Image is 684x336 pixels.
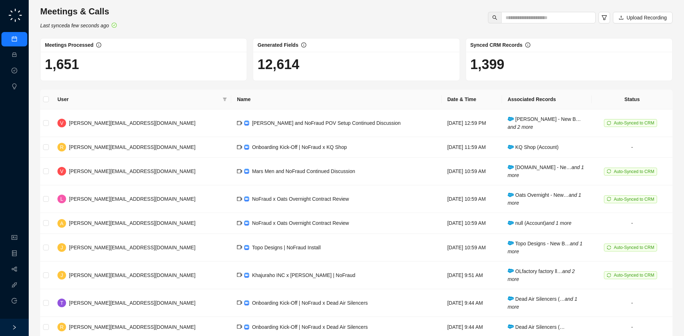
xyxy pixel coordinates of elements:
h1: 12,614 [257,56,455,73]
span: Upload Recording [627,14,667,22]
th: Date & Time [442,90,502,109]
span: T [60,299,64,307]
span: [PERSON_NAME][EMAIL_ADDRESS][DOMAIN_NAME] [69,300,195,306]
span: sync [607,197,611,201]
span: V [60,167,63,175]
span: R [60,323,64,331]
span: sync [607,273,611,277]
span: [PERSON_NAME][EMAIL_ADDRESS][DOMAIN_NAME] [69,220,195,226]
span: video-camera [237,245,242,250]
span: video-camera [237,169,242,174]
span: [PERSON_NAME][EMAIL_ADDRESS][DOMAIN_NAME] [69,324,195,330]
span: OLfactory factory ll… [508,268,575,282]
span: R [60,143,64,151]
th: Status [592,90,673,109]
span: video-camera [237,300,242,305]
span: Auto-Synced to CRM [614,245,654,250]
span: Synced CRM Records [470,42,522,48]
img: zoom-DkfWWZB2.png [244,273,249,278]
span: Auto-Synced to CRM [614,197,654,202]
span: logout [11,298,17,304]
span: [PERSON_NAME][EMAIL_ADDRESS][DOMAIN_NAME] [69,168,195,174]
span: Dead Air Silencers (… [508,296,577,310]
span: filter [223,97,227,101]
span: Topo Designs | NoFraud Install [252,245,321,250]
span: J [61,271,63,279]
span: sync [607,169,611,173]
span: [PERSON_NAME][EMAIL_ADDRESS][DOMAIN_NAME] [69,120,195,126]
span: Generated Fields [257,42,298,48]
span: J [61,244,63,251]
span: filter [601,15,607,21]
span: sync [607,121,611,125]
span: Auto-Synced to CRM [614,121,654,126]
img: zoom-DkfWWZB2.png [244,196,249,201]
td: [DATE] 11:59 AM [442,137,502,158]
span: V [60,119,63,127]
span: filter [221,94,228,105]
span: [PERSON_NAME][EMAIL_ADDRESS][DOMAIN_NAME] [69,196,195,202]
span: [PERSON_NAME][EMAIL_ADDRESS][DOMAIN_NAME] [69,245,195,250]
i: and 1 more [508,296,577,310]
span: Onboarding Kick-Off | NoFraud x Dead Air Silencers [252,300,368,306]
span: A [60,219,63,227]
span: check-circle [112,23,117,28]
td: [DATE] 10:59 AM [442,234,502,262]
span: Topo Designs - New B… [508,241,583,254]
img: zoom-DkfWWZB2.png [244,169,249,174]
td: [DATE] 12:59 PM [442,109,502,137]
button: Upload Recording [613,12,673,23]
span: info-circle [301,42,306,47]
span: video-camera [237,324,242,329]
span: L [60,195,63,203]
span: video-camera [237,272,242,277]
span: null (Account) [508,220,572,226]
span: Onboarding Kick-Off | NoFraud x KQ Shop [252,144,347,150]
i: Last synced a few seconds ago [40,23,109,28]
span: [PERSON_NAME] - New B… [508,116,581,130]
td: - [592,289,673,317]
i: and 1 more [508,241,583,254]
span: Khajuraho INC x [PERSON_NAME] | NoFraud [252,272,355,278]
img: zoom-DkfWWZB2.png [244,145,249,150]
span: right [12,325,17,330]
span: Oats Overnight - New… [508,192,581,206]
span: video-camera [237,221,242,226]
th: Associated Records [502,90,592,109]
img: logo-small-C4UdH2pc.png [7,7,23,23]
span: Auto-Synced to CRM [614,169,654,174]
iframe: Open customer support [661,312,680,332]
td: [DATE] 9:44 AM [442,289,502,317]
span: search [492,15,497,20]
img: zoom-DkfWWZB2.png [244,324,249,330]
td: [DATE] 10:59 AM [442,185,502,213]
i: and 2 more [508,124,533,130]
img: zoom-DkfWWZB2.png [244,300,249,305]
span: [PERSON_NAME][EMAIL_ADDRESS][DOMAIN_NAME] [69,144,195,150]
span: [PERSON_NAME][EMAIL_ADDRESS][DOMAIN_NAME] [69,272,195,278]
td: [DATE] 10:59 AM [442,213,502,233]
h3: Meetings & Calls [40,6,117,17]
span: [PERSON_NAME] and NoFraud POV Setup Continued Discussion [252,120,401,126]
span: video-camera [237,121,242,126]
span: Mars Men and NoFraud Continued Discussion [252,168,355,174]
span: upload [619,15,624,20]
img: zoom-DkfWWZB2.png [244,221,249,226]
img: zoom-DkfWWZB2.png [244,121,249,126]
h1: 1,651 [45,56,242,73]
span: sync [607,245,611,250]
span: Onboarding Kick-Off | NoFraud x Dead Air Silencers [252,324,368,330]
span: info-circle [525,42,530,47]
td: - [592,137,673,158]
span: User [57,95,220,103]
span: video-camera [237,196,242,201]
h1: 1,399 [470,56,668,73]
i: and 1 more [546,220,572,226]
td: [DATE] 9:51 AM [442,262,502,289]
span: Meetings Processed [45,42,93,48]
img: zoom-DkfWWZB2.png [244,245,249,250]
span: NoFraud x Oats Overnight Contract Review [252,220,349,226]
span: info-circle [96,42,101,47]
span: Dead Air Silencers (… [508,324,565,330]
td: [DATE] 10:59 AM [442,158,502,185]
